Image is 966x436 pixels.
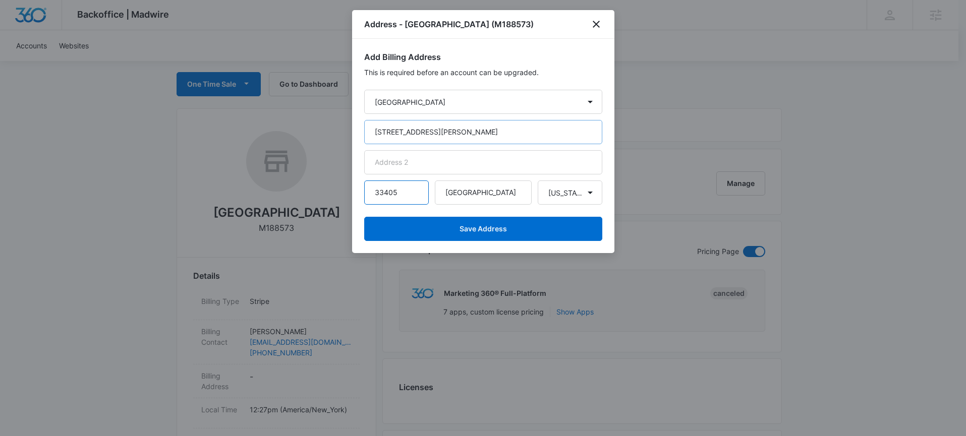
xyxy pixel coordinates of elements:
input: Zip Code [364,180,429,205]
button: close [590,18,602,30]
input: Address 1 [364,120,602,144]
p: This is required before an account can be upgraded. [364,67,602,78]
button: Save Address [364,217,602,241]
input: City [435,180,532,205]
h1: Address - [GEOGRAPHIC_DATA] (M188573) [364,18,534,30]
input: Address 2 [364,150,602,174]
h2: Add Billing Address [364,51,602,63]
